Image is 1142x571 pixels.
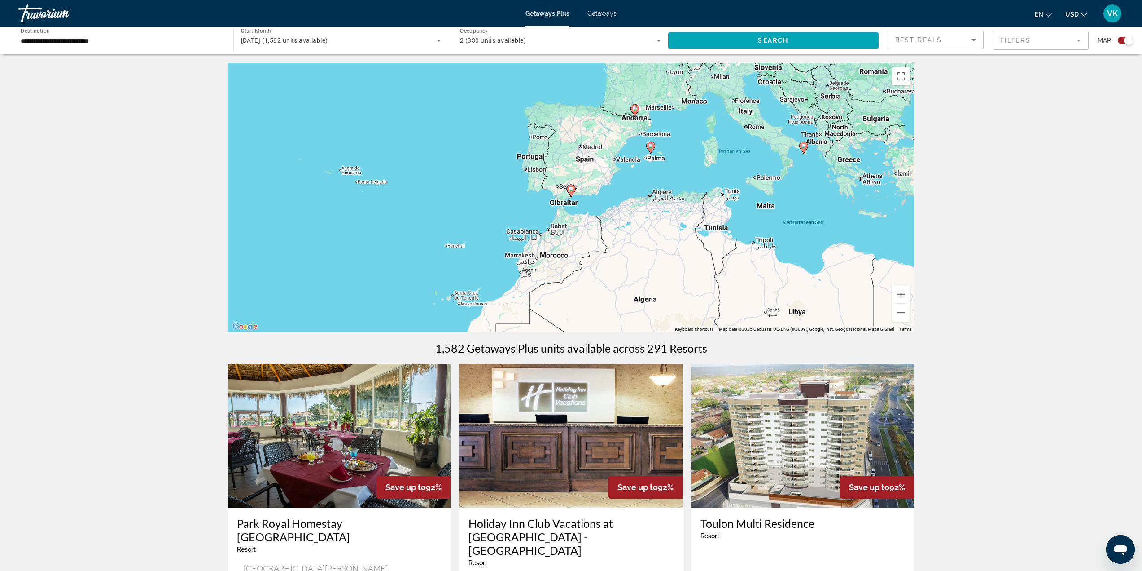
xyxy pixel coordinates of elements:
span: Start Month [241,28,271,34]
span: en [1035,11,1043,18]
span: Resort [237,546,256,553]
a: Open this area in Google Maps (opens a new window) [230,321,260,332]
span: USD [1065,11,1079,18]
img: DC51E01X.jpg [691,364,914,508]
span: Search [758,37,788,44]
iframe: Button to launch messaging window [1106,535,1135,564]
button: Zoom out [892,304,910,322]
span: VK [1107,9,1118,18]
div: 92% [608,476,683,499]
span: Map data ©2025 GeoBasis-DE/BKG (©2009), Google, Inst. Geogr. Nacional, Mapa GISrael [719,327,894,332]
h1: 1,582 Getaways Plus units available across 291 Resorts [435,341,707,355]
button: Search [668,32,879,49]
img: 0670O01X.jpg [459,364,683,508]
a: Travorium [18,2,108,25]
button: Keyboard shortcuts [675,326,713,332]
a: Park Royal Homestay [GEOGRAPHIC_DATA] [237,517,442,544]
span: Save up to [849,482,889,492]
button: Change language [1035,8,1052,21]
span: Save up to [617,482,658,492]
mat-select: Sort by [895,35,976,45]
span: [DATE] (1,582 units available) [241,37,328,44]
img: Google [230,321,260,332]
button: User Menu [1101,4,1124,23]
button: Toggle fullscreen view [892,67,910,85]
button: Zoom in [892,285,910,303]
div: 92% [840,476,914,499]
span: Save up to [385,482,426,492]
span: Occupancy [460,28,488,34]
span: 2 (330 units available) [460,37,526,44]
span: Map [1098,34,1111,47]
button: Change currency [1065,8,1087,21]
a: Getaways Plus [525,10,569,17]
div: 92% [376,476,451,499]
img: 7692O01X.jpg [228,364,451,508]
a: Holiday Inn Club Vacations at [GEOGRAPHIC_DATA] - [GEOGRAPHIC_DATA] [468,517,674,557]
a: Toulon Multi Residence [700,517,906,530]
span: Resort [468,559,487,567]
button: Filter [993,31,1089,50]
span: Best Deals [895,36,942,44]
span: Destination [21,27,50,34]
a: Getaways [587,10,617,17]
span: Resort [700,532,719,540]
a: Terms (opens in new tab) [899,327,912,332]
